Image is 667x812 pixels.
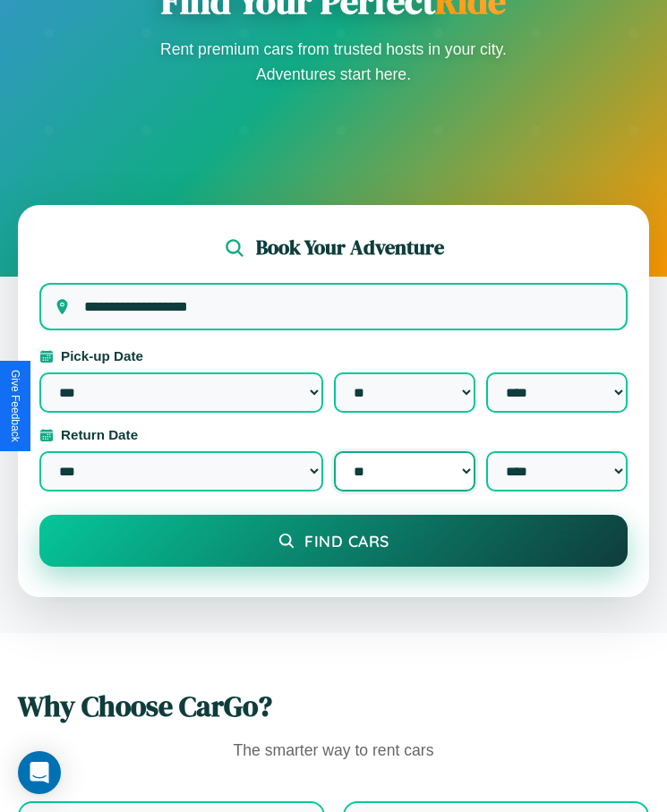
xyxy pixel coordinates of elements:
[9,370,21,442] div: Give Feedback
[18,687,649,726] h2: Why Choose CarGo?
[18,737,649,765] p: The smarter way to rent cars
[18,751,61,794] div: Open Intercom Messenger
[155,37,513,87] p: Rent premium cars from trusted hosts in your city. Adventures start here.
[39,348,628,363] label: Pick-up Date
[39,515,628,567] button: Find Cars
[256,234,444,261] h2: Book Your Adventure
[39,427,628,442] label: Return Date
